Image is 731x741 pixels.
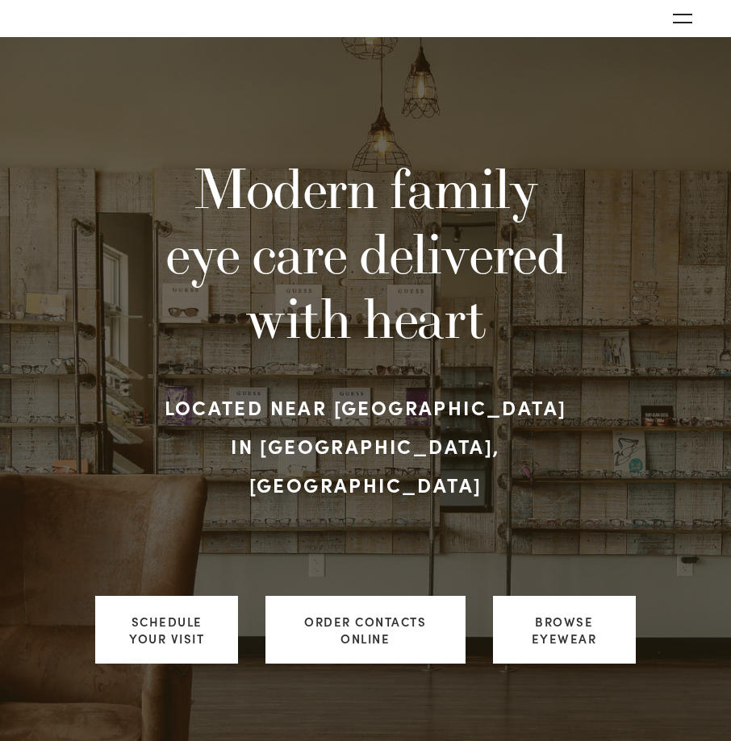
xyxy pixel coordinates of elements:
img: Rochester, MN | You and Eye | Family Eye Care [39,15,63,23]
button: Open navigation menu [666,6,699,31]
h1: Modern family eye care delivered with heart [152,156,579,351]
a: ORDER CONTACTS ONLINE [265,596,465,664]
a: Browse Eyewear [493,596,636,664]
strong: Located near [GEOGRAPHIC_DATA] in [GEOGRAPHIC_DATA], [GEOGRAPHIC_DATA] [165,393,574,497]
a: Schedule your visit [95,596,238,664]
